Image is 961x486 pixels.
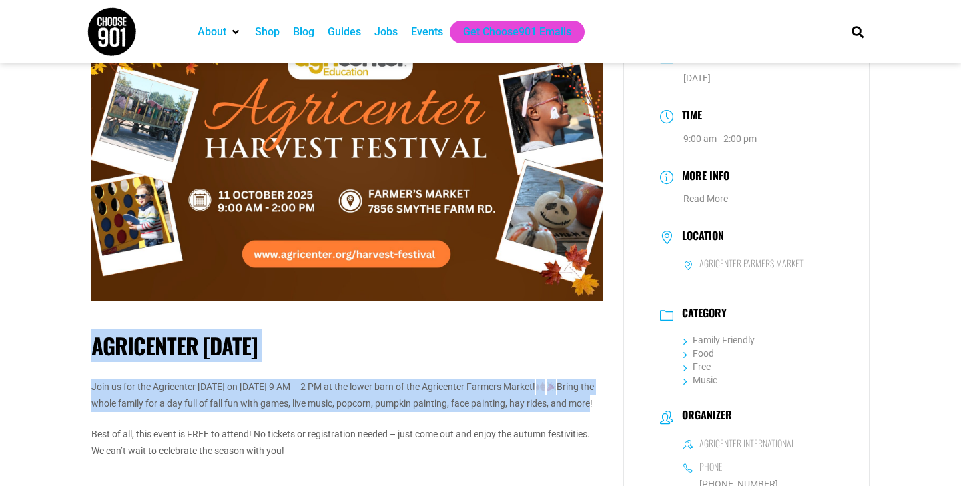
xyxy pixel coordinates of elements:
[675,167,729,187] h3: More Info
[411,24,443,40] a: Events
[255,24,280,40] a: Shop
[463,24,571,40] a: Get Choose901 Emails
[328,24,361,40] a: Guides
[91,333,603,359] h1: Agricenter [DATE]
[699,437,795,449] h6: Agricenter International
[536,382,545,391] img: 🍂
[293,24,314,40] a: Blog
[847,21,869,43] div: Search
[675,307,727,323] h3: Category
[91,379,603,412] p: Join us for the Agricenter [DATE] on [DATE] 9 AM – 2 PM at the lower barn of the Agricenter Farme...
[683,133,757,144] abbr: 9:00 am - 2:00 pm
[675,229,724,245] h3: Location
[547,382,556,391] img: 🎉
[683,73,711,83] span: [DATE]
[699,257,804,269] h6: Agricenter Farmers Market
[675,107,702,126] h3: Time
[683,335,755,345] a: Family Friendly
[374,24,398,40] a: Jobs
[683,193,728,204] a: Read More
[91,426,603,459] p: Best of all, this event is FREE to attend! No tickets or registration needed – just come out and ...
[683,361,711,372] a: Free
[198,24,226,40] a: About
[683,375,717,385] a: Music
[675,409,732,425] h3: Organizer
[699,461,723,473] h6: Phone
[683,348,714,359] a: Food
[191,21,829,43] nav: Main nav
[191,21,248,43] div: About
